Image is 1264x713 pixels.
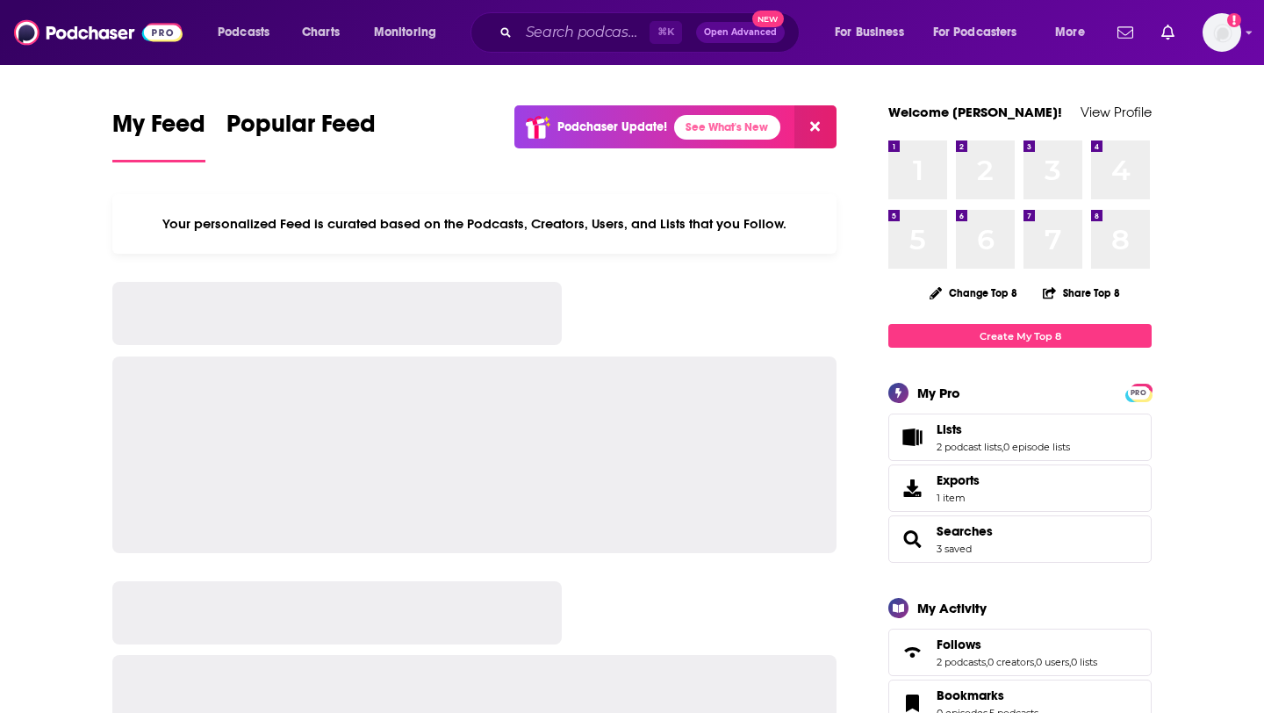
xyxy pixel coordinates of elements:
a: 3 saved [937,543,972,555]
span: Searches [888,515,1152,563]
span: Exports [937,472,980,488]
span: Popular Feed [226,109,376,149]
button: Show profile menu [1203,13,1241,52]
button: open menu [205,18,292,47]
span: For Business [835,20,904,45]
button: open menu [1043,18,1107,47]
button: open menu [922,18,1043,47]
a: Create My Top 8 [888,324,1152,348]
span: PRO [1128,386,1149,400]
span: , [1002,441,1003,453]
a: My Feed [112,109,205,162]
span: Logged in as notablypr2 [1203,13,1241,52]
button: Open AdvancedNew [696,22,785,43]
a: Searches [937,523,993,539]
span: Exports [894,476,930,501]
a: Show notifications dropdown [1110,18,1140,47]
span: Bookmarks [937,688,1004,703]
span: My Feed [112,109,205,149]
button: open menu [362,18,459,47]
button: Change Top 8 [919,282,1028,304]
span: Follows [937,637,981,652]
span: Follows [888,629,1152,676]
span: , [1034,656,1036,668]
span: Lists [937,421,962,437]
a: Follows [894,640,930,665]
a: Welcome [PERSON_NAME]! [888,104,1062,120]
span: Lists [888,414,1152,461]
span: More [1055,20,1085,45]
a: Show notifications dropdown [1154,18,1181,47]
a: 0 creators [987,656,1034,668]
div: Search podcasts, credits, & more... [487,12,816,53]
span: 1 item [937,492,980,504]
a: 0 users [1036,656,1069,668]
a: Charts [291,18,350,47]
div: My Pro [917,385,960,401]
a: Lists [894,425,930,450]
svg: Add a profile image [1227,13,1241,27]
span: Charts [302,20,340,45]
img: Podchaser - Follow, Share and Rate Podcasts [14,16,183,49]
a: Lists [937,421,1070,437]
span: , [986,656,987,668]
button: open menu [822,18,926,47]
a: 2 podcast lists [937,441,1002,453]
a: 0 episode lists [1003,441,1070,453]
input: Search podcasts, credits, & more... [519,18,650,47]
div: Your personalized Feed is curated based on the Podcasts, Creators, Users, and Lists that you Follow. [112,194,837,254]
img: User Profile [1203,13,1241,52]
span: Monitoring [374,20,436,45]
a: Follows [937,637,1097,652]
span: , [1069,656,1071,668]
span: For Podcasters [933,20,1017,45]
span: Podcasts [218,20,269,45]
a: Exports [888,465,1152,512]
button: Share Top 8 [1042,276,1121,310]
a: Searches [894,527,930,551]
span: ⌘ K [650,21,682,44]
div: My Activity [917,600,987,616]
a: View Profile [1081,104,1152,120]
a: PRO [1128,385,1149,399]
p: Podchaser Update! [557,119,667,134]
a: Bookmarks [937,688,1038,703]
a: Popular Feed [226,109,376,162]
a: See What's New [674,115,780,140]
a: 0 lists [1071,656,1097,668]
span: New [752,11,784,27]
a: 2 podcasts [937,656,986,668]
span: Open Advanced [704,28,777,37]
